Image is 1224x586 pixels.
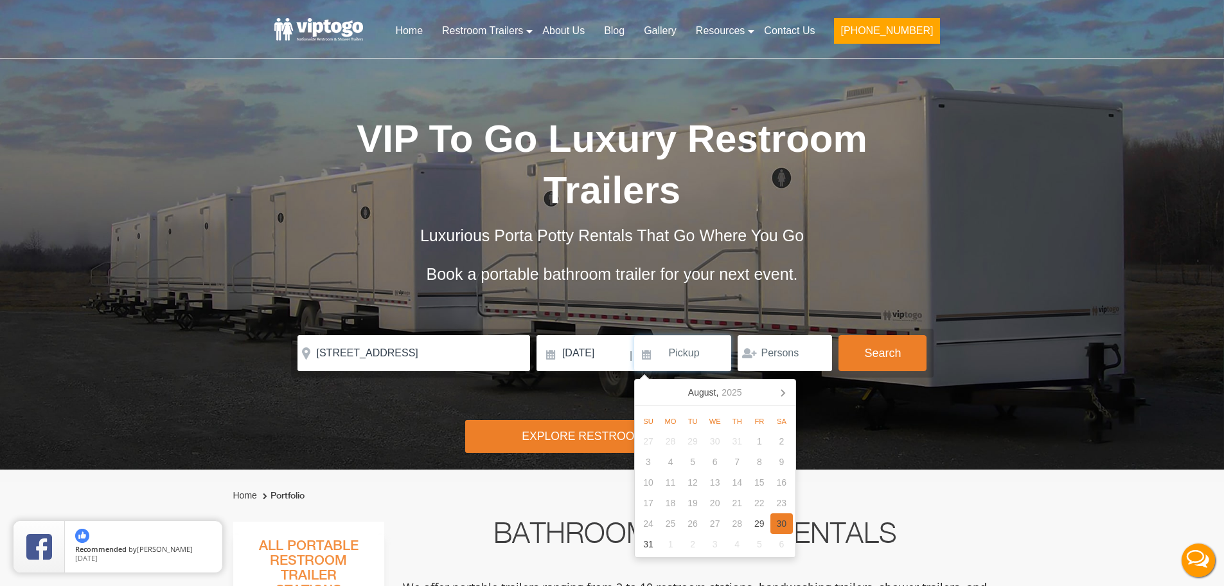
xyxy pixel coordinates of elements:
input: Persons [738,335,832,371]
div: 17 [637,493,660,513]
div: 15 [749,472,771,493]
a: [PHONE_NUMBER] [824,17,949,51]
div: 23 [770,493,793,513]
div: 4 [726,534,749,554]
div: 4 [659,452,682,472]
input: Delivery [537,335,628,371]
div: 6 [770,534,793,554]
a: Contact Us [754,17,824,45]
div: August, [683,382,747,403]
div: Th [726,414,749,429]
a: Gallery [634,17,686,45]
h2: Bathroom Trailer Rentals [402,522,989,553]
div: 1 [749,431,771,452]
div: 3 [637,452,660,472]
span: Recommended [75,544,127,554]
img: thumbs up icon [75,529,89,543]
div: 30 [770,513,793,534]
div: 21 [726,493,749,513]
div: 24 [637,513,660,534]
div: 9 [770,452,793,472]
span: [DATE] [75,553,98,563]
a: Resources [686,17,754,45]
div: Tu [682,414,704,429]
div: 30 [704,431,726,452]
div: 1 [659,534,682,554]
div: 2 [682,534,704,554]
div: 29 [749,513,771,534]
div: 16 [770,472,793,493]
div: 8 [749,452,771,472]
button: Search [838,335,927,371]
i: 2025 [722,385,741,400]
input: Where do you need your restroom? [297,335,530,371]
div: Su [637,414,660,429]
div: 22 [749,493,771,513]
div: 18 [659,493,682,513]
div: 31 [637,534,660,554]
div: 11 [659,472,682,493]
div: 3 [704,534,726,554]
span: [PERSON_NAME] [137,544,193,554]
div: 6 [704,452,726,472]
div: 7 [726,452,749,472]
input: Pickup [634,335,732,371]
span: VIP To Go Luxury Restroom Trailers [357,117,867,212]
div: Fr [749,414,771,429]
div: 27 [704,513,726,534]
div: 26 [682,513,704,534]
li: Portfolio [260,488,305,504]
div: 2 [770,431,793,452]
div: Sa [770,414,793,429]
div: 5 [682,452,704,472]
div: Mo [659,414,682,429]
a: Restroom Trailers [432,17,533,45]
div: 20 [704,493,726,513]
div: 12 [682,472,704,493]
span: Luxurious Porta Potty Rentals That Go Where You Go [420,226,804,244]
span: | [630,335,632,376]
div: 13 [704,472,726,493]
a: Blog [594,17,634,45]
div: 14 [726,472,749,493]
div: 28 [659,431,682,452]
span: Book a portable bathroom trailer for your next event. [426,265,797,283]
div: 25 [659,513,682,534]
div: 29 [682,431,704,452]
a: Home [233,490,257,500]
div: 5 [749,534,771,554]
button: Live Chat [1173,535,1224,586]
a: About Us [533,17,594,45]
div: 28 [726,513,749,534]
div: We [704,414,726,429]
div: Explore Restroom Trailers [465,420,759,453]
a: Home [386,17,432,45]
div: 19 [682,493,704,513]
div: 27 [637,431,660,452]
div: 10 [637,472,660,493]
img: Review Rating [26,534,52,560]
button: [PHONE_NUMBER] [834,18,939,44]
span: by [75,545,212,554]
div: 31 [726,431,749,452]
